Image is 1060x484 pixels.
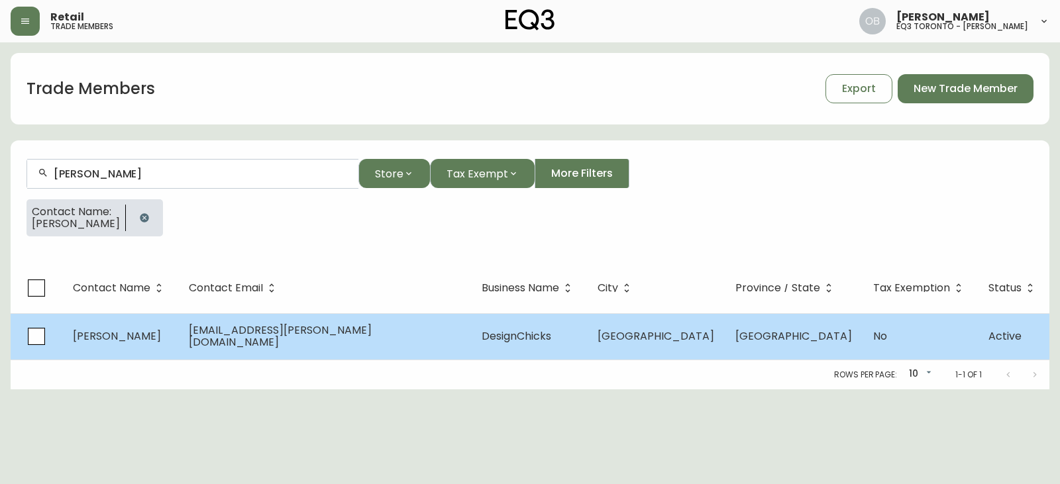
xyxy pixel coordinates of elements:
span: City [598,282,635,294]
button: Tax Exempt [430,159,535,188]
img: 8e0065c524da89c5c924d5ed86cfe468 [859,8,886,34]
span: Tax Exemption [873,282,967,294]
span: [PERSON_NAME] [896,12,990,23]
span: Tax Exemption [873,284,950,292]
span: Export [842,81,876,96]
h5: trade members [50,23,113,30]
span: Contact Email [189,282,280,294]
span: Contact Name: [32,206,120,218]
span: [PERSON_NAME] [73,328,161,344]
div: 10 [902,363,934,385]
span: Active [988,328,1022,344]
span: Store [375,166,403,182]
p: Rows per page: [834,369,897,381]
span: [GEOGRAPHIC_DATA] [598,328,714,344]
button: New Trade Member [898,74,1033,103]
span: [GEOGRAPHIC_DATA] [735,328,852,344]
span: Contact Name [73,282,168,294]
span: Status [988,284,1022,292]
span: Province / State [735,284,820,292]
span: More Filters [551,166,613,181]
span: [PERSON_NAME] [32,218,120,230]
input: Search [54,168,348,180]
button: Export [825,74,892,103]
span: Contact Name [73,284,150,292]
span: Retail [50,12,84,23]
span: DesignChicks [482,328,551,344]
span: Business Name [482,282,576,294]
p: 1-1 of 1 [955,369,982,381]
span: New Trade Member [914,81,1018,96]
h5: eq3 toronto - [PERSON_NAME] [896,23,1028,30]
span: Tax Exempt [447,166,508,182]
h1: Trade Members [26,77,155,100]
span: [EMAIL_ADDRESS][PERSON_NAME][DOMAIN_NAME] [189,322,372,350]
span: Business Name [482,284,559,292]
span: No [873,328,887,344]
button: Store [358,159,430,188]
button: More Filters [535,159,629,188]
span: Status [988,282,1039,294]
span: Contact Email [189,284,263,292]
span: City [598,284,618,292]
img: logo [505,9,555,30]
span: Province / State [735,282,837,294]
